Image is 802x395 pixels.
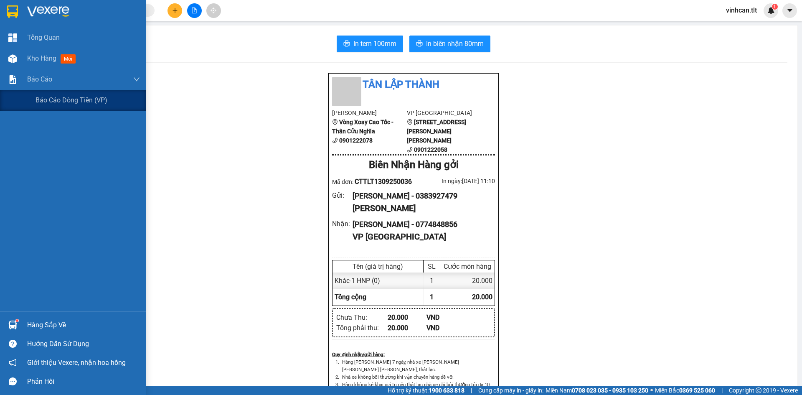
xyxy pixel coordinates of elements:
[407,119,413,125] span: environment
[133,76,140,83] span: down
[339,137,373,144] b: 0901222078
[337,36,403,52] button: printerIn tem 100mm
[471,386,472,395] span: |
[332,119,393,135] b: Vòng Xoay Cao Tốc - Thân Cửu Nghĩa
[332,157,495,173] div: Biên Nhận Hàng gởi
[353,230,488,243] div: VP [GEOGRAPHIC_DATA]
[7,5,18,18] img: logo-vxr
[332,351,495,358] div: Quy định nhận/gửi hàng :
[388,323,426,333] div: 20.000
[332,119,338,125] span: environment
[773,4,776,10] span: 1
[206,3,221,18] button: aim
[8,75,17,84] img: solution-icon
[61,54,76,64] span: mới
[336,312,388,323] div: Chưa Thu :
[407,147,413,153] span: phone
[353,202,488,215] div: [PERSON_NAME]
[426,38,484,49] span: In biên nhận 80mm
[416,40,423,48] span: printer
[211,8,216,13] span: aim
[442,262,492,270] div: Cước món hàng
[9,377,17,385] span: message
[340,358,495,373] li: Hàng [PERSON_NAME] 7 ngày, nhà xe [PERSON_NAME] [PERSON_NAME] [PERSON_NAME], thất lạc.
[27,74,52,84] span: Báo cáo
[9,340,17,348] span: question-circle
[332,138,338,143] span: phone
[409,36,490,52] button: printerIn biên nhận 80mm
[767,7,775,14] img: icon-new-feature
[679,387,715,394] strong: 0369 525 060
[172,8,178,13] span: plus
[650,389,653,392] span: ⚪️
[27,32,60,43] span: Tổng Quan
[407,108,482,117] li: VP [GEOGRAPHIC_DATA]
[335,277,380,285] span: Khác - 1 HNP (0)
[27,54,56,62] span: Kho hàng
[440,273,495,289] div: 20.000
[335,262,421,270] div: Tên (giá trị hàng)
[546,386,648,395] span: Miền Nam
[572,387,648,394] strong: 0708 023 035 - 0935 103 250
[355,178,412,186] span: CTTLT1309250036
[168,3,182,18] button: plus
[335,293,366,301] span: Tổng cộng
[426,262,438,270] div: SL
[332,77,495,93] li: Tân Lập Thành
[353,190,488,202] div: [PERSON_NAME] - 0383927479
[336,323,388,333] div: Tổng phải thu :
[414,146,447,153] b: 0901222058
[340,373,495,381] li: Nhà xe không bồi thường khi vận chuyển hàng dễ vỡ.
[9,359,17,367] span: notification
[8,321,17,329] img: warehouse-icon
[414,176,495,186] div: In ngày: [DATE] 11:10
[8,33,17,42] img: dashboard-icon
[721,386,723,395] span: |
[782,3,797,18] button: caret-down
[16,319,18,322] sup: 1
[426,323,465,333] div: VND
[756,387,761,393] span: copyright
[430,293,434,301] span: 1
[332,190,353,201] div: Gửi :
[27,375,140,388] div: Phản hồi
[27,357,126,368] span: Giới thiệu Vexere, nhận hoa hồng
[786,7,794,14] span: caret-down
[655,386,715,395] span: Miền Bắc
[332,176,414,187] div: Mã đơn:
[426,312,465,323] div: VND
[27,319,140,331] div: Hàng sắp về
[332,219,353,229] div: Nhận :
[472,293,492,301] span: 20.000
[478,386,543,395] span: Cung cấp máy in - giấy in:
[429,387,464,394] strong: 1900 633 818
[332,108,407,117] li: [PERSON_NAME]
[187,3,202,18] button: file-add
[772,4,778,10] sup: 1
[424,273,440,289] div: 1
[36,95,107,105] span: Báo cáo dòng tiền (VP)
[353,219,488,230] div: [PERSON_NAME] - 0774848856
[343,40,350,48] span: printer
[407,119,466,144] b: [STREET_ADDRESS][PERSON_NAME][PERSON_NAME]
[388,312,426,323] div: 20.000
[353,38,396,49] span: In tem 100mm
[27,338,140,350] div: Hướng dẫn sử dụng
[388,386,464,395] span: Hỗ trợ kỹ thuật:
[191,8,197,13] span: file-add
[8,54,17,63] img: warehouse-icon
[719,5,764,15] span: vinhcan.tlt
